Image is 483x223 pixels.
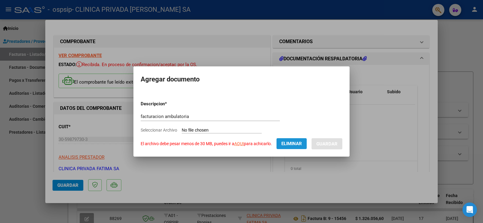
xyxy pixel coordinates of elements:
[277,138,307,149] button: Eliminar
[141,141,272,146] span: El archivo debe pesar menos de 30 MB, puedes ir a para achicarlo.
[312,138,342,149] button: Guardar
[141,74,342,85] h2: Agregar documento
[462,202,477,217] div: Open Intercom Messenger
[316,141,337,147] span: Guardar
[234,141,244,146] a: AQUI
[141,100,201,107] p: Descripcion
[141,128,177,132] span: Seleccionar Archivo
[281,141,302,146] span: Eliminar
